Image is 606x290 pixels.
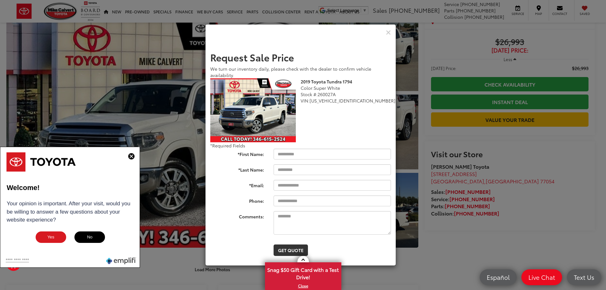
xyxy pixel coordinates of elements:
span: Stock #: [301,91,317,97]
a: Español [480,269,517,285]
a: Live Chat [521,269,562,285]
span: Snag $50 Gift Card with a Test Drive! [266,263,341,282]
button: Get Quote [274,244,308,256]
span: Color: [301,85,314,91]
button: Close [386,29,391,36]
label: Comments: [205,211,269,220]
label: *Last Name: [205,164,269,173]
span: Español [484,273,513,281]
img: 2019 Toyota Tundra 1794 [210,78,296,143]
span: Text Us [571,273,597,281]
span: [US_VEHICLE_IDENTIFICATION_NUMBER] [310,97,395,104]
span: 260027A [317,91,336,97]
label: *First Name: [205,149,269,157]
span: *Required Fields [210,142,245,149]
h2: Request Sale Price [210,52,391,62]
span: VIN: [301,97,310,104]
label: *Email: [205,180,269,188]
div: We turn our inventory daily, please check with the dealer to confirm vehicle availability. [210,66,391,78]
b: 2019 Toyota Tundra 1794 [301,78,352,85]
a: Text Us [567,269,601,285]
span: Live Chat [525,273,558,281]
label: Phone: [205,195,269,204]
span: Super White [314,85,340,91]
